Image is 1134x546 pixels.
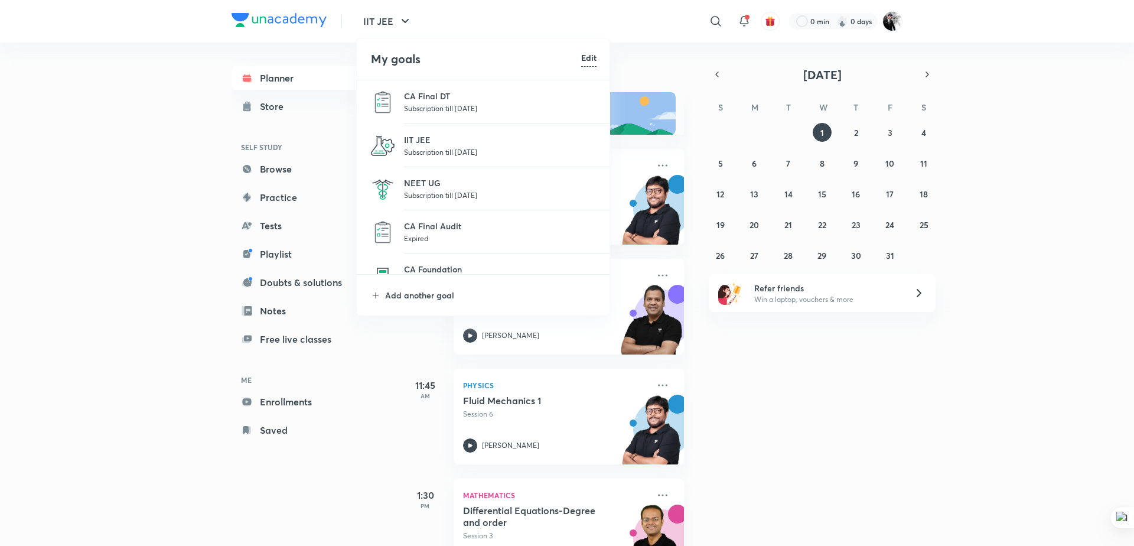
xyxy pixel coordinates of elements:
img: CA Final Audit [371,220,395,244]
h6: Edit [581,51,597,64]
p: IIT JEE [404,134,597,146]
img: IIT JEE [371,134,395,158]
p: Subscription till [DATE] [404,146,597,158]
img: CA Foundation [371,264,395,287]
h4: My goals [371,50,581,68]
p: Subscription till [DATE] [404,102,597,114]
p: CA Foundation [404,263,597,275]
img: NEET UG [371,177,395,201]
p: Expired [404,232,597,244]
p: Add another goal [385,289,597,301]
p: CA Final Audit [404,220,597,232]
img: CA Final DT [371,90,395,114]
p: NEET UG [404,177,597,189]
p: CA Final DT [404,90,597,102]
p: Subscription till [DATE] [404,189,597,201]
